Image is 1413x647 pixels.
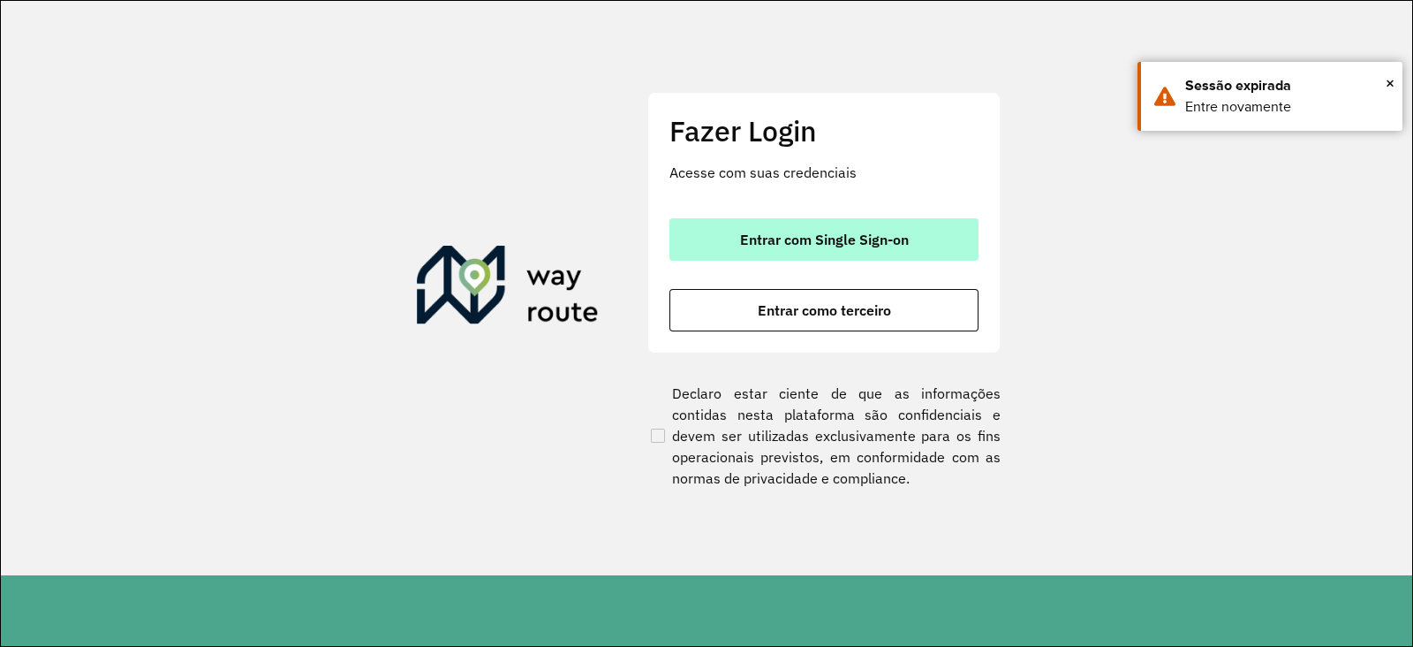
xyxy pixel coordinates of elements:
h2: Fazer Login [669,114,979,148]
p: Acesse com suas credenciais [669,162,979,183]
div: Sessão expirada [1185,75,1389,96]
div: Entre novamente [1185,96,1389,118]
button: button [669,218,979,261]
img: Roteirizador AmbevTech [417,246,599,331]
button: button [669,289,979,331]
span: Entrar com Single Sign-on [740,232,909,247]
button: Close [1386,70,1394,96]
label: Declaro estar ciente de que as informações contidas nesta plataforma são confidenciais e devem se... [647,383,1001,489]
span: Entrar como terceiro [758,303,891,317]
span: × [1386,70,1394,96]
